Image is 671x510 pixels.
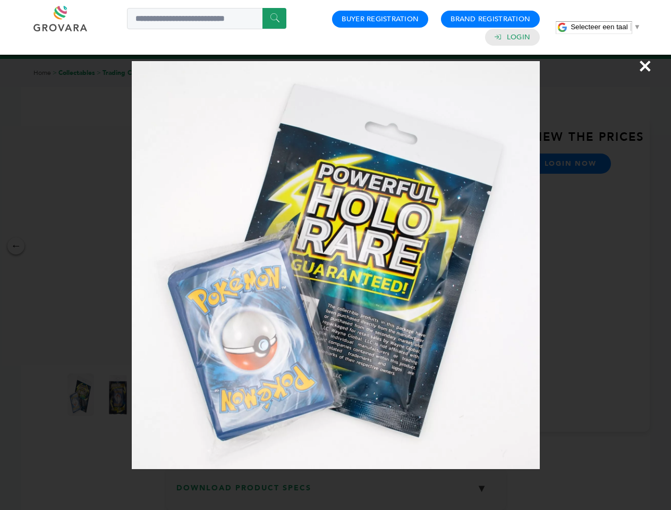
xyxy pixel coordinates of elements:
[342,14,419,24] a: Buyer Registration
[451,14,530,24] a: Brand Registration
[132,61,540,469] img: Image Preview
[571,23,641,31] a: Selecteer een taal​
[634,23,641,31] span: ▼
[127,8,286,29] input: Search a product or brand...
[507,32,530,42] a: Login
[638,51,652,81] span: ×
[571,23,627,31] span: Selecteer een taal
